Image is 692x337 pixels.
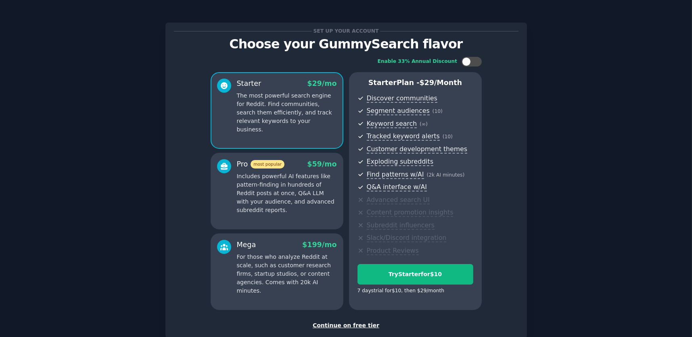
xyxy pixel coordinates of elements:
[367,183,427,191] span: Q&A interface w/AI
[174,37,518,51] p: Choose your GummySearch flavor
[367,196,430,204] span: Advanced search UI
[251,160,284,168] span: most popular
[367,132,440,141] span: Tracked keyword alerts
[367,234,447,242] span: Slack/Discord integration
[357,78,473,88] p: Starter Plan -
[367,208,454,217] span: Content promotion insights
[367,94,437,103] span: Discover communities
[443,134,453,139] span: ( 10 )
[237,240,256,250] div: Mega
[367,221,435,230] span: Subreddit influencers
[378,58,458,65] div: Enable 33% Annual Discount
[302,241,337,249] span: $ 199 /mo
[367,107,430,115] span: Segment audiences
[237,172,337,214] p: Includes powerful AI features like pattern-finding in hundreds of Reddit posts at once, Q&A LLM w...
[357,264,473,285] button: TryStarterfor$10
[367,158,433,166] span: Exploding subreddits
[237,159,284,169] div: Pro
[367,247,419,255] span: Product Reviews
[237,253,337,295] p: For those who analyze Reddit at scale, such as customer research firms, startup studios, or conte...
[420,121,428,127] span: ( ∞ )
[367,145,468,154] span: Customer development themes
[307,160,337,168] span: $ 59 /mo
[357,287,445,295] div: 7 days trial for $10 , then $ 29 /month
[312,27,380,35] span: Set up your account
[420,79,462,87] span: $ 29 /month
[174,321,518,330] div: Continue on free tier
[433,108,443,114] span: ( 10 )
[367,120,417,128] span: Keyword search
[237,79,261,89] div: Starter
[237,92,337,134] p: The most powerful search engine for Reddit. Find communities, search them efficiently, and track ...
[358,270,473,279] div: Try Starter for $10
[367,171,424,179] span: Find patterns w/AI
[427,172,465,178] span: ( 2k AI minutes )
[307,79,337,87] span: $ 29 /mo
